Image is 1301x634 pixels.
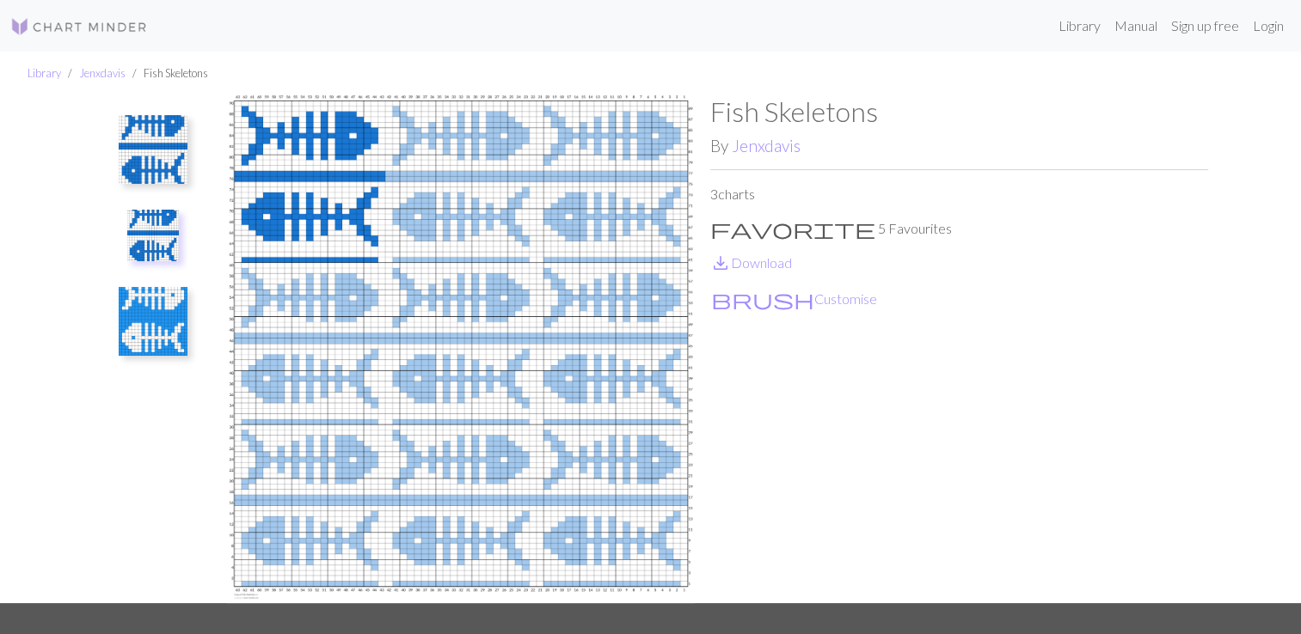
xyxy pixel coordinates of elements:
[1246,9,1291,43] a: Login
[79,66,126,80] a: Jenxdavis
[127,210,179,261] img: Copy of Fish Skeletons
[710,251,731,275] span: save_alt
[710,218,1208,239] p: 5 Favourites
[1164,9,1246,43] a: Sign up free
[710,184,1208,204] p: 3 charts
[212,95,710,602] img: Copy of Fish Skeletons
[710,218,875,239] i: Favourite
[126,65,208,82] li: Fish Skeletons
[711,287,814,311] span: brush
[1108,9,1164,43] a: Manual
[710,254,792,271] a: DownloadDownload
[710,253,731,273] i: Download
[732,136,801,155] a: Jenxdavis
[711,289,814,309] i: Customise
[28,66,61,80] a: Library
[710,288,878,310] button: CustomiseCustomise
[710,136,1208,155] h2: By
[10,16,148,37] img: Logo
[119,287,187,356] img: Copy of Copy of Fish Skeletons
[1052,9,1108,43] a: Library
[119,115,187,184] img: Fish Skeletons
[710,95,1208,128] h1: Fish Skeletons
[710,216,875,241] span: favorite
